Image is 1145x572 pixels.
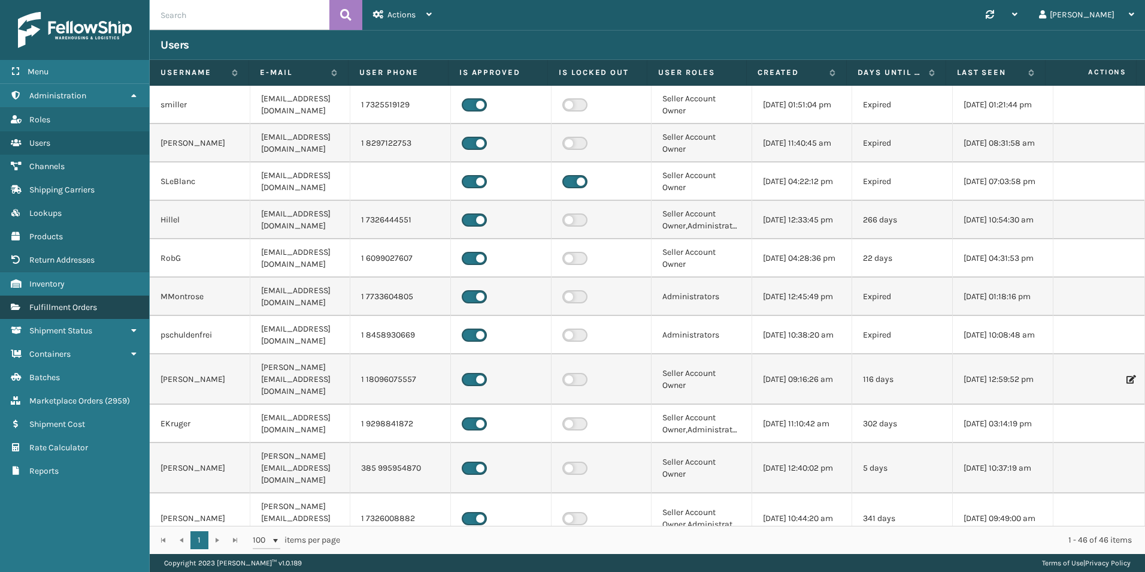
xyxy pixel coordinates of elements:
[29,349,71,359] span: Containers
[29,138,50,148] span: Users
[250,493,351,544] td: [PERSON_NAME][EMAIL_ADDRESS][DOMAIN_NAME]
[250,354,351,405] td: [PERSON_NAME][EMAIL_ADDRESS][DOMAIN_NAME]
[350,86,451,124] td: 1 7325519129
[459,67,537,78] label: Is Approved
[953,443,1053,493] td: [DATE] 10:37:19 am
[953,162,1053,201] td: [DATE] 07:03:58 pm
[852,354,953,405] td: 116 days
[350,354,451,405] td: 1 18096075557
[350,201,451,239] td: 1 7326444551
[150,278,250,316] td: MMontrose
[29,279,65,289] span: Inventory
[29,302,97,312] span: Fulfillment Orders
[29,208,62,218] span: Lookups
[150,354,250,405] td: [PERSON_NAME]
[953,493,1053,544] td: [DATE] 09:49:00 am
[253,534,271,546] span: 100
[953,316,1053,354] td: [DATE] 10:08:48 am
[150,239,250,278] td: RobG
[652,405,752,443] td: Seller Account Owner,Administrators
[29,396,103,406] span: Marketplace Orders
[164,554,302,572] p: Copyright 2023 [PERSON_NAME]™ v 1.0.189
[250,124,351,162] td: [EMAIL_ADDRESS][DOMAIN_NAME]
[652,124,752,162] td: Seller Account Owner
[758,67,823,78] label: Created
[852,443,953,493] td: 5 days
[190,531,208,549] a: 1
[29,185,95,195] span: Shipping Carriers
[752,201,853,239] td: [DATE] 12:33:45 pm
[250,239,351,278] td: [EMAIL_ADDRESS][DOMAIN_NAME]
[150,443,250,493] td: [PERSON_NAME]
[953,86,1053,124] td: [DATE] 01:21:44 pm
[29,91,86,101] span: Administration
[350,443,451,493] td: 385 995954870
[852,239,953,278] td: 22 days
[150,493,250,544] td: [PERSON_NAME]
[652,201,752,239] td: Seller Account Owner,Administrators
[350,124,451,162] td: 1 8297122753
[150,162,250,201] td: SLeBlanc
[652,443,752,493] td: Seller Account Owner
[160,67,226,78] label: Username
[852,405,953,443] td: 302 days
[350,405,451,443] td: 1 9298841872
[652,162,752,201] td: Seller Account Owner
[852,124,953,162] td: Expired
[953,354,1053,405] td: [DATE] 12:59:52 pm
[858,67,923,78] label: Days until password expires
[29,442,88,453] span: Rate Calculator
[29,326,92,336] span: Shipment Status
[752,86,853,124] td: [DATE] 01:51:04 pm
[752,493,853,544] td: [DATE] 10:44:20 am
[250,316,351,354] td: [EMAIL_ADDRESS][DOMAIN_NAME]
[350,493,451,544] td: 1 7326008882
[150,86,250,124] td: smiller
[250,443,351,493] td: [PERSON_NAME][EMAIL_ADDRESS][DOMAIN_NAME]
[652,86,752,124] td: Seller Account Owner
[29,255,95,265] span: Return Addresses
[28,67,49,77] span: Menu
[357,534,1132,546] div: 1 - 46 of 46 items
[752,278,853,316] td: [DATE] 12:45:49 pm
[1126,375,1134,384] i: Edit
[957,67,1022,78] label: Last Seen
[953,201,1053,239] td: [DATE] 10:54:30 am
[852,162,953,201] td: Expired
[250,162,351,201] td: [EMAIL_ADDRESS][DOMAIN_NAME]
[150,201,250,239] td: Hillel
[18,12,132,48] img: logo
[253,531,340,549] span: items per page
[953,239,1053,278] td: [DATE] 04:31:53 pm
[852,201,953,239] td: 266 days
[752,162,853,201] td: [DATE] 04:22:12 pm
[852,278,953,316] td: Expired
[852,86,953,124] td: Expired
[652,239,752,278] td: Seller Account Owner
[953,405,1053,443] td: [DATE] 03:14:19 pm
[652,278,752,316] td: Administrators
[1085,559,1131,567] a: Privacy Policy
[29,372,60,383] span: Batches
[350,278,451,316] td: 1 7733604805
[250,86,351,124] td: [EMAIL_ADDRESS][DOMAIN_NAME]
[260,67,325,78] label: E-mail
[150,124,250,162] td: [PERSON_NAME]
[29,466,59,476] span: Reports
[150,405,250,443] td: EKruger
[852,316,953,354] td: Expired
[29,419,85,429] span: Shipment Cost
[1042,554,1131,572] div: |
[752,405,853,443] td: [DATE] 11:10:42 am
[29,231,63,242] span: Products
[752,354,853,405] td: [DATE] 09:16:26 am
[652,493,752,544] td: Seller Account Owner,Administrators
[752,124,853,162] td: [DATE] 11:40:45 am
[160,38,189,52] h3: Users
[953,124,1053,162] td: [DATE] 08:31:58 am
[350,316,451,354] td: 1 8458930669
[752,239,853,278] td: [DATE] 04:28:36 pm
[953,278,1053,316] td: [DATE] 01:18:16 pm
[387,10,416,20] span: Actions
[29,115,50,125] span: Roles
